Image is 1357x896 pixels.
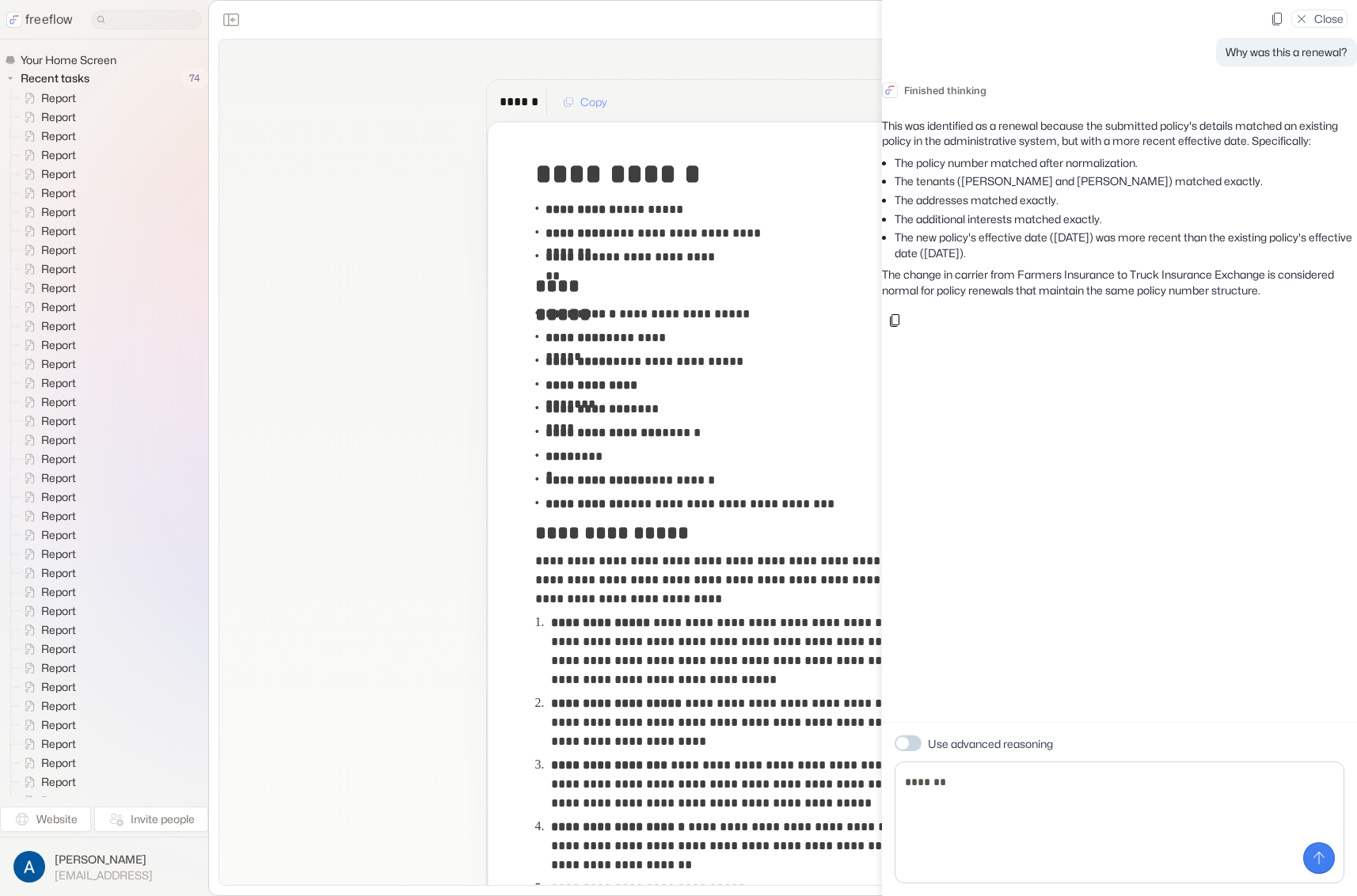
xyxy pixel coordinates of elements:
[38,318,81,334] span: Report
[38,451,81,467] span: Report
[38,793,81,809] span: Report
[38,280,81,296] span: Report
[11,222,82,241] a: Report
[94,807,208,832] button: Invite people
[895,155,1357,171] li: The policy number matched after normalization.
[11,678,82,697] a: Report
[38,432,81,448] span: Report
[38,698,81,714] span: Report
[11,602,82,621] a: Report
[38,261,81,277] span: Report
[38,584,81,600] span: Report
[11,640,82,659] a: Report
[11,165,82,184] a: Report
[13,851,45,883] img: profile
[38,242,81,258] span: Report
[6,10,73,29] a: freeflow
[5,69,96,88] button: Recent tasks
[11,89,82,108] a: Report
[11,374,82,393] a: Report
[11,412,82,431] a: Report
[38,90,81,106] span: Report
[553,89,617,115] button: Copy
[38,527,81,543] span: Report
[38,299,81,315] span: Report
[11,526,82,545] a: Report
[38,413,81,429] span: Report
[11,545,82,564] a: Report
[38,622,81,638] span: Report
[38,337,81,353] span: Report
[38,565,81,581] span: Report
[55,852,153,868] span: [PERSON_NAME]
[11,241,82,260] a: Report
[5,52,123,68] a: Your Home Screen
[11,564,82,583] a: Report
[219,7,244,32] button: Close the sidebar
[882,118,1357,149] p: This was identified as a renewal because the submitted policy's details matched an existing polic...
[55,868,153,883] span: [EMAIL_ADDRESS]
[38,717,81,733] span: Report
[38,546,81,562] span: Report
[25,10,73,29] p: freeflow
[38,679,81,695] span: Report
[11,621,82,640] a: Report
[38,508,81,524] span: Report
[11,184,82,203] a: Report
[38,660,81,676] span: Report
[11,108,82,127] a: Report
[11,697,82,716] a: Report
[38,204,81,220] span: Report
[38,223,81,239] span: Report
[11,792,82,811] a: Report
[38,736,81,752] span: Report
[11,127,82,146] a: Report
[38,603,81,619] span: Report
[38,641,81,657] span: Report
[11,146,82,165] a: Report
[11,317,82,336] a: Report
[1226,44,1347,60] p: Why was this a renewal?
[904,82,986,99] p: Finished thinking
[10,847,199,887] button: [PERSON_NAME][EMAIL_ADDRESS]
[11,450,82,469] a: Report
[11,507,82,526] a: Report
[38,489,81,505] span: Report
[11,279,82,298] a: Report
[895,192,1357,208] li: The addresses matched exactly.
[11,298,82,317] a: Report
[895,230,1357,260] li: The new policy's effective date ([DATE]) was more recent than the existing policy's effective dat...
[38,185,81,201] span: Report
[928,735,1053,752] p: Use advanced reasoning
[38,128,81,144] span: Report
[38,470,81,486] span: Report
[11,716,82,735] a: Report
[17,52,121,68] span: Your Home Screen
[17,70,94,86] span: Recent tasks
[11,488,82,507] a: Report
[38,356,81,372] span: Report
[38,147,81,163] span: Report
[11,735,82,754] a: Report
[11,393,82,412] a: Report
[38,166,81,182] span: Report
[38,375,81,391] span: Report
[38,109,81,125] span: Report
[895,173,1357,189] li: The tenants ([PERSON_NAME] and [PERSON_NAME]) matched exactly.
[11,260,82,279] a: Report
[38,394,81,410] span: Report
[11,469,82,488] a: Report
[11,583,82,602] a: Report
[181,68,208,89] span: 74
[1303,842,1335,874] button: Send message
[38,774,81,790] span: Report
[11,431,82,450] a: Report
[882,308,907,333] button: Copy message
[882,267,1357,298] p: The change in carrier from Farmers Insurance to Truck Insurance Exchange is considered normal for...
[895,211,1357,227] li: The additional interests matched exactly.
[11,336,82,355] a: Report
[11,773,82,792] a: Report
[11,659,82,678] a: Report
[38,755,81,771] span: Report
[11,355,82,374] a: Report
